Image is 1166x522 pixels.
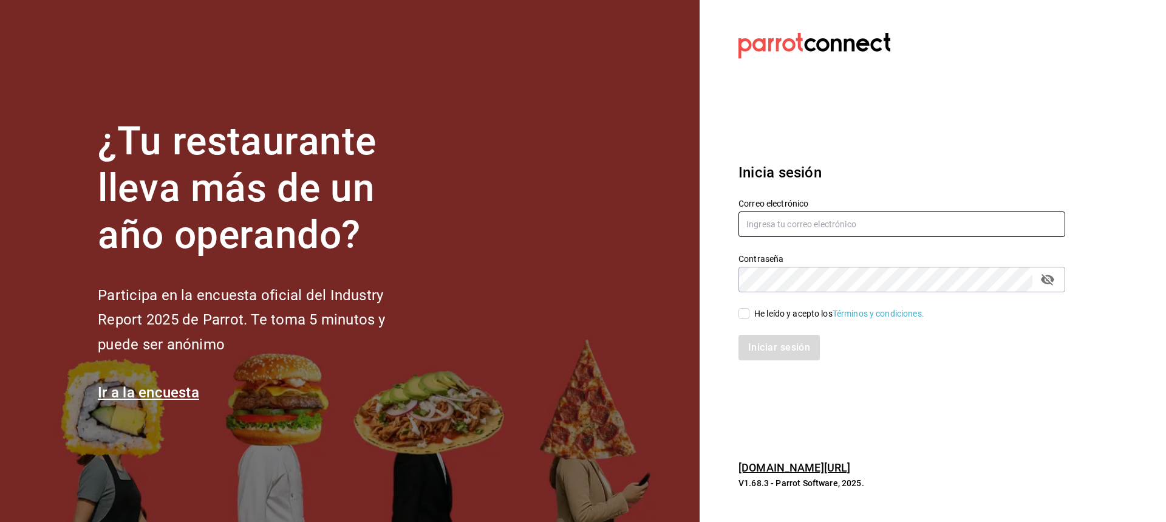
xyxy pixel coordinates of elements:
h2: Participa en la encuesta oficial del Industry Report 2025 de Parrot. Te toma 5 minutos y puede se... [98,283,426,357]
input: Ingresa tu correo electrónico [738,211,1065,237]
a: [DOMAIN_NAME][URL] [738,461,850,474]
h1: ¿Tu restaurante lleva más de un año operando? [98,118,426,258]
h3: Inicia sesión [738,162,1065,184]
label: Contraseña [738,255,1065,263]
a: Términos y condiciones. [833,309,924,318]
a: Ir a la encuesta [98,384,199,401]
p: V1.68.3 - Parrot Software, 2025. [738,477,1065,489]
div: He leído y acepto los [754,307,924,320]
button: passwordField [1037,269,1058,290]
label: Correo electrónico [738,199,1065,208]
